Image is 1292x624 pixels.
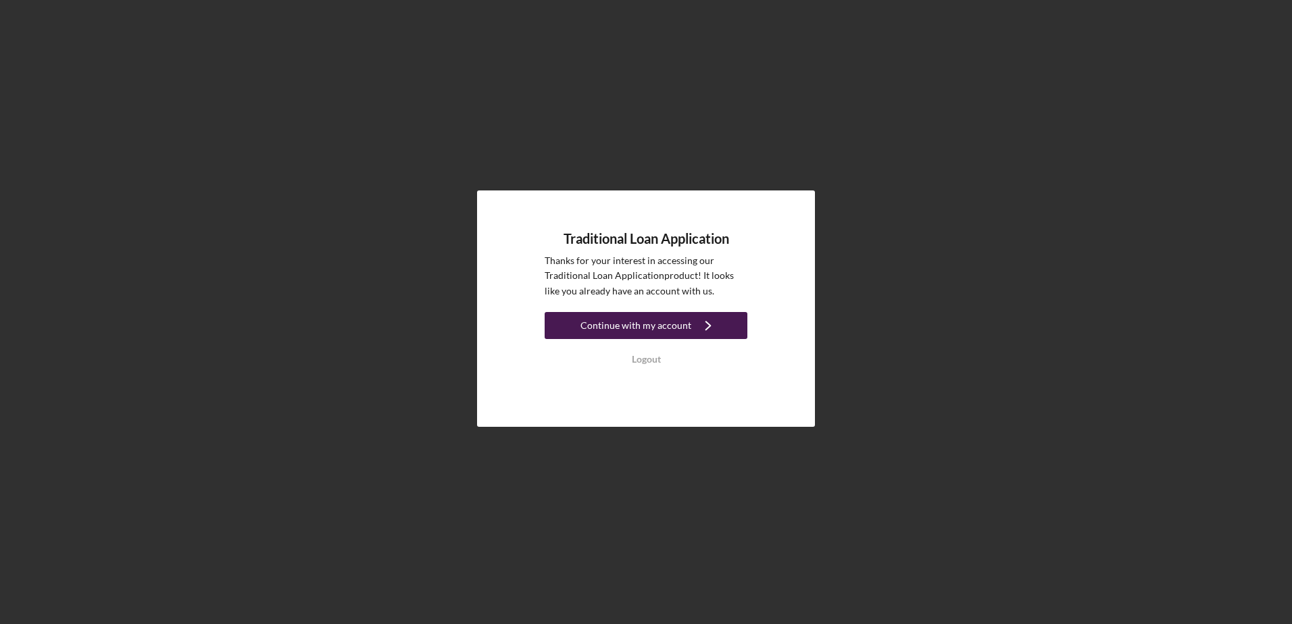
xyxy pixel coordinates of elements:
[632,346,661,373] div: Logout
[545,346,747,373] button: Logout
[545,312,747,339] button: Continue with my account
[545,312,747,342] a: Continue with my account
[545,253,747,298] p: Thanks for your interest in accessing our Traditional Loan Application product! It looks like you...
[580,312,691,339] div: Continue with my account
[564,231,729,246] h4: Traditional Loan Application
